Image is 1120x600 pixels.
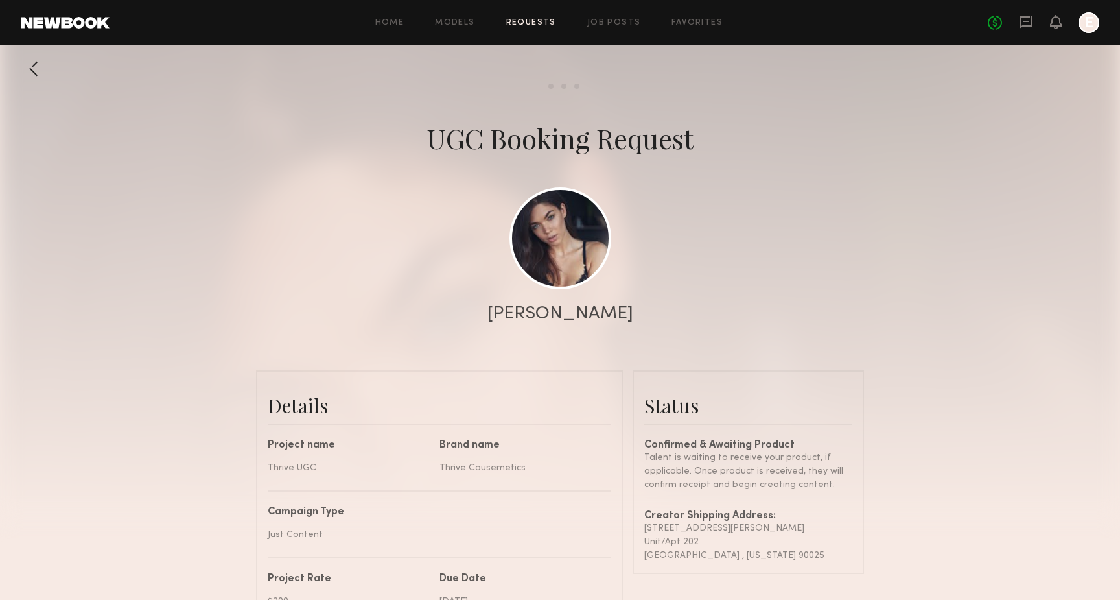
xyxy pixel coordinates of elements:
[487,305,633,323] div: [PERSON_NAME]
[506,19,556,27] a: Requests
[644,451,852,492] div: Talent is waiting to receive your product, if applicable. Once product is received, they will con...
[644,535,852,549] div: Unit/Apt 202
[375,19,404,27] a: Home
[268,574,430,584] div: Project Rate
[644,392,852,418] div: Status
[435,19,474,27] a: Models
[644,549,852,562] div: [GEOGRAPHIC_DATA] , [US_STATE] 90025
[644,511,852,522] div: Creator Shipping Address:
[644,522,852,535] div: [STREET_ADDRESS][PERSON_NAME]
[587,19,641,27] a: Job Posts
[439,440,601,451] div: Brand name
[268,440,430,451] div: Project name
[426,120,694,156] div: UGC Booking Request
[439,461,601,475] div: Thrive Causemetics
[268,528,601,542] div: Just Content
[1079,12,1099,33] a: E
[671,19,723,27] a: Favorites
[268,392,611,418] div: Details
[268,507,601,518] div: Campaign Type
[644,440,852,451] div: Confirmed & Awaiting Product
[439,574,601,584] div: Due Date
[268,461,430,475] div: Thrive UGC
